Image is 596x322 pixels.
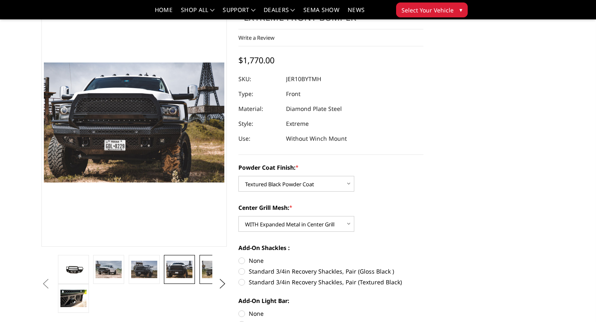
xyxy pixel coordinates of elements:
[238,163,424,172] label: Powder Coat Finish:
[238,87,280,101] dt: Type:
[223,7,255,19] a: Support
[39,278,52,290] button: Previous
[286,101,342,116] dd: Diamond Plate Steel
[348,7,365,19] a: News
[238,34,274,41] a: Write a Review
[131,261,157,278] img: 2010-2018 Ram 2500-3500 - FT Series - Extreme Front Bumper
[238,243,424,252] label: Add-On Shackles :
[238,278,424,286] label: Standard 3/4in Recovery Shackles, Pair (Textured Black)
[216,278,228,290] button: Next
[238,309,424,318] label: None
[238,203,424,212] label: Center Grill Mesh:
[202,261,228,278] img: 2010-2018 Ram 2500-3500 - FT Series - Extreme Front Bumper
[155,7,173,19] a: Home
[96,261,122,278] img: 2010-2018 Ram 2500-3500 - FT Series - Extreme Front Bumper
[238,55,274,66] span: $1,770.00
[238,72,280,87] dt: SKU:
[303,7,339,19] a: SEMA Show
[238,131,280,146] dt: Use:
[286,87,300,101] dd: Front
[286,131,347,146] dd: Without Winch Mount
[238,116,280,131] dt: Style:
[286,116,309,131] dd: Extreme
[238,256,424,265] label: None
[396,2,468,17] button: Select Your Vehicle
[459,5,462,14] span: ▾
[264,7,295,19] a: Dealers
[166,261,192,278] img: 2010-2018 Ram 2500-3500 - FT Series - Extreme Front Bumper
[238,101,280,116] dt: Material:
[401,6,454,14] span: Select Your Vehicle
[60,264,87,275] img: 2010-2018 Ram 2500-3500 - FT Series - Extreme Front Bumper
[238,296,424,305] label: Add-On Light Bar:
[60,290,87,307] img: 2010-2018 Ram 2500-3500 - FT Series - Extreme Front Bumper
[238,267,424,276] label: Standard 3/4in Recovery Shackles, Pair (Gloss Black )
[286,72,321,87] dd: JER10BYTMH
[181,7,214,19] a: shop all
